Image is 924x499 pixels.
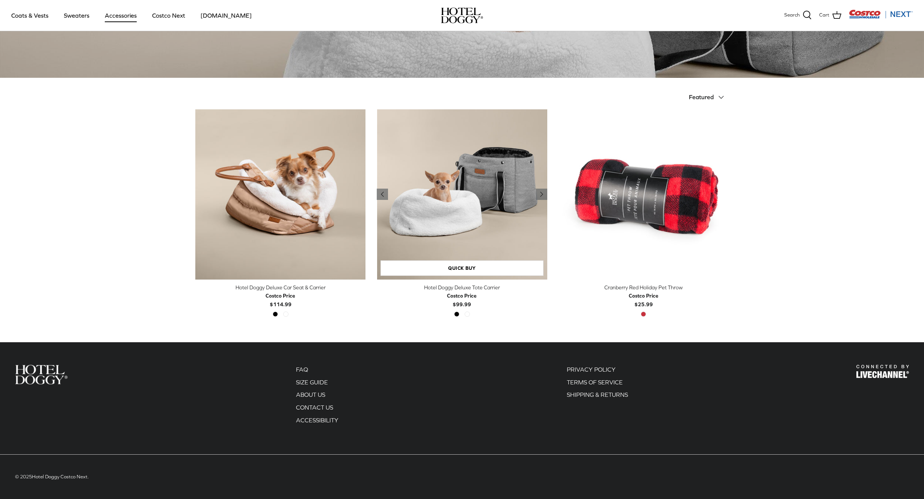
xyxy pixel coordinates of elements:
a: Hotel Doggy Deluxe Tote Carrier Costco Price$99.99 [377,283,547,308]
img: Hotel Doggy Costco Next [15,365,68,384]
span: Search [784,11,800,19]
a: SIZE GUIDE [296,379,328,386]
span: © 2025 . [15,474,89,479]
a: Previous [377,189,388,200]
a: Hotel Doggy Deluxe Car Seat & Carrier Costco Price$114.99 [195,283,365,308]
a: Sweaters [57,3,96,28]
a: Hotel Doggy Deluxe Car Seat & Carrier [195,109,365,280]
a: Costco Next [145,3,192,28]
img: Costco Next [849,9,913,19]
div: Costco Price [266,292,295,300]
a: [DOMAIN_NAME] [194,3,258,28]
b: $114.99 [266,292,295,307]
a: FAQ [296,366,308,373]
a: Cart [819,11,841,20]
div: Costco Price [629,292,658,300]
a: Hotel Doggy Costco Next [32,474,88,479]
div: Secondary navigation [288,365,346,428]
a: Visit Costco Next [849,14,913,20]
a: CONTACT US [296,404,333,411]
a: ABOUT US [296,391,325,398]
a: TERMS OF SERVICE [567,379,623,386]
a: SHIPPING & RETURNS [567,391,628,398]
a: Accessories [98,3,143,28]
a: Hotel Doggy Deluxe Tote Carrier [377,109,547,280]
a: ACCESSIBILITY [296,417,338,423]
a: hoteldoggy.com hoteldoggycom [441,8,483,23]
img: Hotel Doggy Costco Next [856,365,909,378]
b: $25.99 [629,292,658,307]
span: Cart [819,11,829,19]
a: Cranberry Red Holiday Pet Throw Costco Price$25.99 [559,283,729,308]
div: Costco Price [447,292,477,300]
span: Featured [689,94,714,100]
a: Quick buy [380,260,543,276]
a: Search [784,11,812,20]
div: Secondary navigation [559,365,636,428]
a: PRIVACY POLICY [567,366,616,373]
div: Hotel Doggy Deluxe Car Seat & Carrier [195,283,365,292]
div: Cranberry Red Holiday Pet Throw [559,283,729,292]
button: Featured [689,89,729,106]
a: Cranberry Red Holiday Pet Throw [559,109,729,280]
a: Coats & Vests [5,3,55,28]
b: $99.99 [447,292,477,307]
a: Previous [536,189,547,200]
div: Hotel Doggy Deluxe Tote Carrier [377,283,547,292]
img: hoteldoggycom [441,8,483,23]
